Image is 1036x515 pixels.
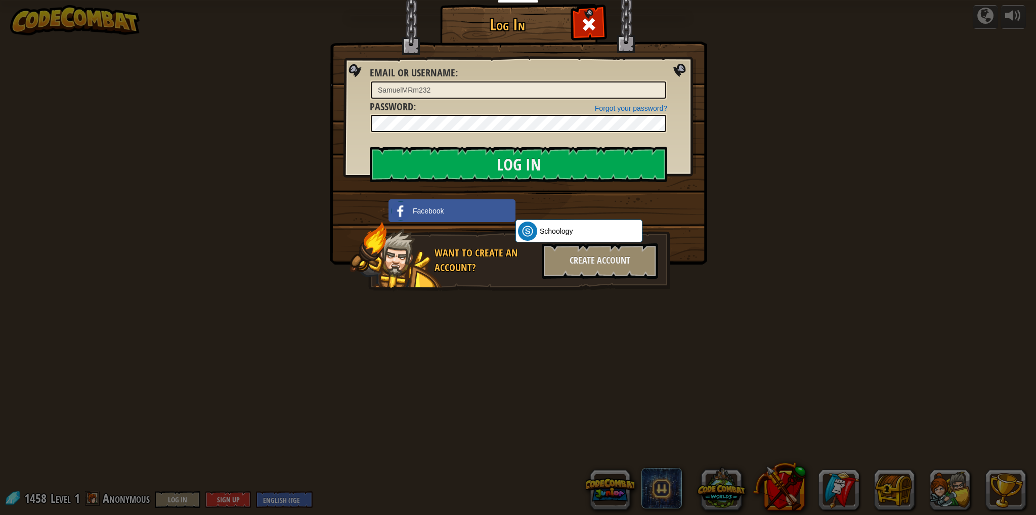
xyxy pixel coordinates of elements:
[413,206,444,216] span: Facebook
[542,243,658,279] div: Create Account
[443,16,572,33] h1: Log In
[595,104,667,112] a: Forgot your password?
[540,226,573,236] span: Schoology
[391,201,410,221] img: facebook_small.png
[518,222,537,241] img: schoology.png
[370,66,455,79] span: Email or Username
[510,198,638,221] iframe: Sign in with Google Button
[370,147,667,182] input: Log In
[370,100,413,113] span: Password
[370,66,458,80] label: :
[435,246,536,275] div: Want to create an account?
[370,100,416,114] label: :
